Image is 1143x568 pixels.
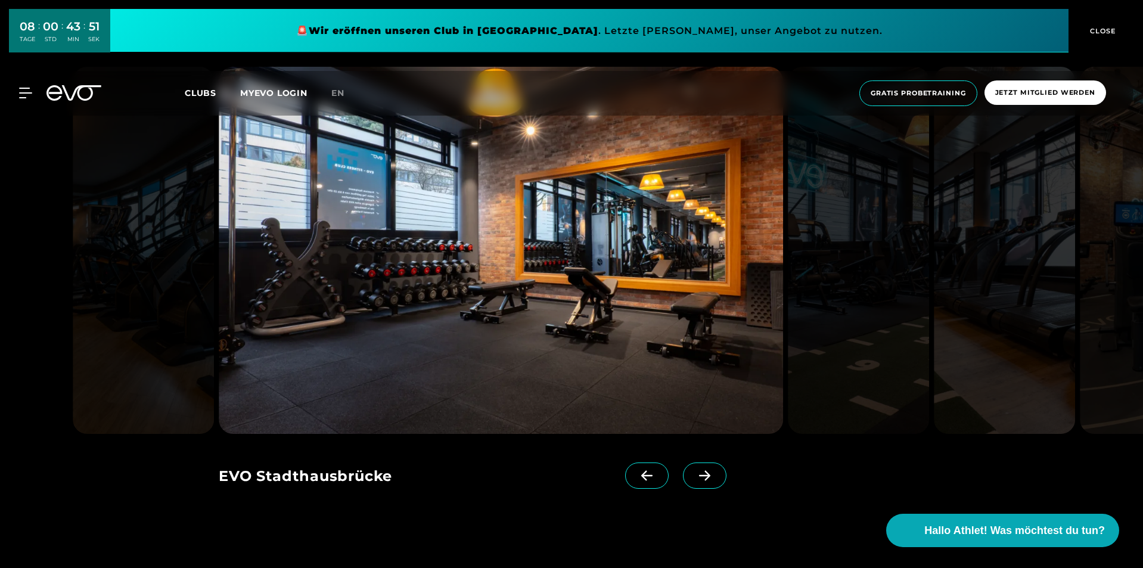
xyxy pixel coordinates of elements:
[38,19,40,51] div: :
[1069,9,1134,52] button: CLOSE
[995,88,1095,98] span: Jetzt Mitglied werden
[856,80,981,106] a: Gratis Probetraining
[934,67,1075,434] img: evofitness
[219,67,783,434] img: evofitness
[43,18,58,35] div: 00
[20,18,35,35] div: 08
[83,19,85,51] div: :
[73,67,214,434] img: evofitness
[924,523,1105,539] span: Hallo Athlet! Was möchtest du tun?
[1087,26,1116,36] span: CLOSE
[240,88,308,98] a: MYEVO LOGIN
[61,19,63,51] div: :
[43,35,58,44] div: STD
[66,35,80,44] div: MIN
[66,18,80,35] div: 43
[88,35,100,44] div: SEK
[871,88,966,98] span: Gratis Probetraining
[185,88,216,98] span: Clubs
[20,35,35,44] div: TAGE
[331,86,359,100] a: en
[886,514,1119,547] button: Hallo Athlet! Was möchtest du tun?
[981,80,1110,106] a: Jetzt Mitglied werden
[88,18,100,35] div: 51
[331,88,344,98] span: en
[788,67,929,434] img: evofitness
[185,87,240,98] a: Clubs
